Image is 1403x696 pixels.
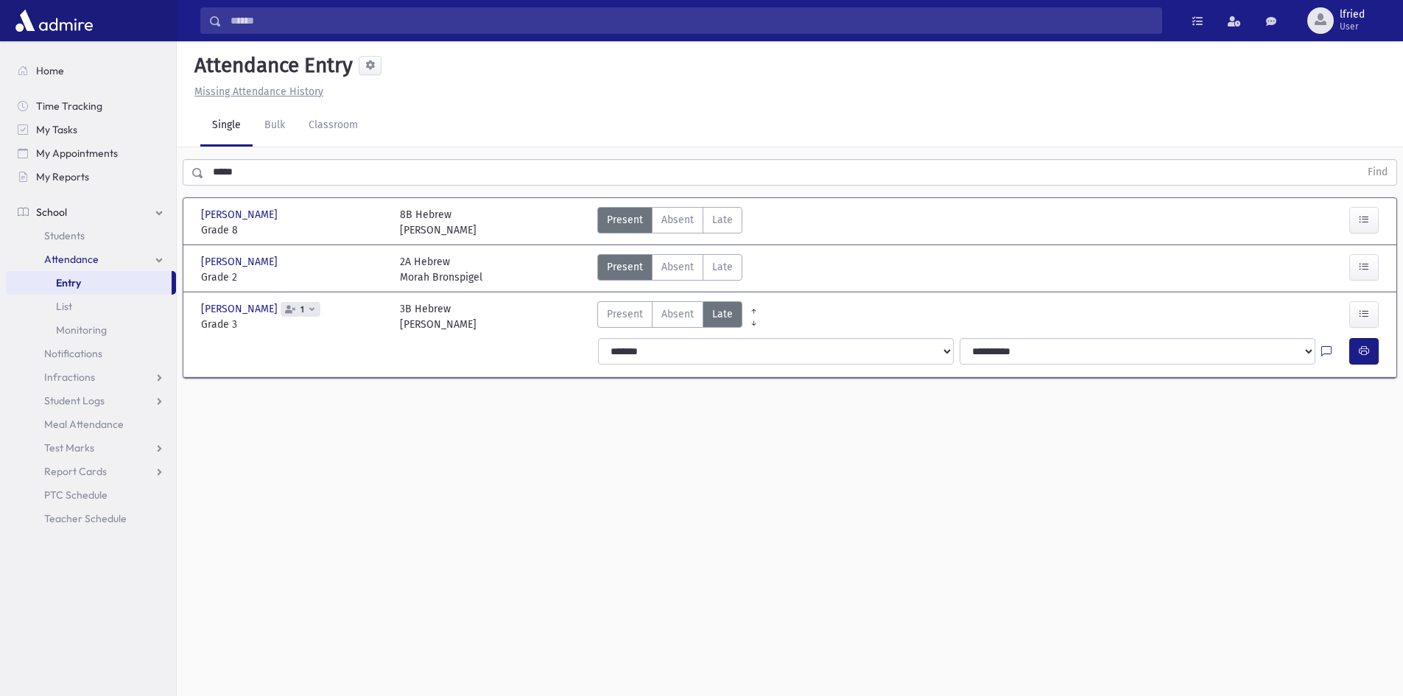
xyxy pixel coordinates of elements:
[44,441,94,454] span: Test Marks
[44,229,85,242] span: Students
[194,85,323,98] u: Missing Attendance History
[607,212,643,228] span: Present
[6,342,176,365] a: Notifications
[44,512,127,525] span: Teacher Schedule
[44,253,99,266] span: Attendance
[44,465,107,478] span: Report Cards
[6,483,176,507] a: PTC Schedule
[201,301,281,317] span: [PERSON_NAME]
[44,394,105,407] span: Student Logs
[400,254,482,285] div: 2A Hebrew Morah Bronspigel
[6,247,176,271] a: Attendance
[6,59,176,82] a: Home
[36,170,89,183] span: My Reports
[12,6,96,35] img: AdmirePro
[661,212,694,228] span: Absent
[6,460,176,483] a: Report Cards
[661,306,694,322] span: Absent
[6,200,176,224] a: School
[400,301,477,332] div: 3B Hebrew [PERSON_NAME]
[597,254,742,285] div: AttTypes
[201,207,281,222] span: [PERSON_NAME]
[6,436,176,460] a: Test Marks
[36,64,64,77] span: Home
[607,259,643,275] span: Present
[6,224,176,247] a: Students
[6,118,176,141] a: My Tasks
[6,365,176,389] a: Infractions
[712,306,733,322] span: Late
[44,418,124,431] span: Meal Attendance
[6,141,176,165] a: My Appointments
[607,306,643,322] span: Present
[400,207,477,238] div: 8B Hebrew [PERSON_NAME]
[222,7,1161,34] input: Search
[712,212,733,228] span: Late
[6,165,176,189] a: My Reports
[44,488,108,502] span: PTC Schedule
[56,323,107,337] span: Monitoring
[44,347,102,360] span: Notifications
[201,222,385,238] span: Grade 8
[56,300,72,313] span: List
[6,412,176,436] a: Meal Attendance
[6,295,176,318] a: List
[597,207,742,238] div: AttTypes
[6,94,176,118] a: Time Tracking
[1359,160,1396,185] button: Find
[298,305,307,314] span: 1
[189,85,323,98] a: Missing Attendance History
[712,259,733,275] span: Late
[201,254,281,270] span: [PERSON_NAME]
[189,53,353,78] h5: Attendance Entry
[36,123,77,136] span: My Tasks
[200,105,253,147] a: Single
[6,271,172,295] a: Entry
[36,99,102,113] span: Time Tracking
[253,105,297,147] a: Bulk
[6,389,176,412] a: Student Logs
[201,317,385,332] span: Grade 3
[1340,9,1365,21] span: lfried
[36,205,67,219] span: School
[201,270,385,285] span: Grade 2
[36,147,118,160] span: My Appointments
[6,507,176,530] a: Teacher Schedule
[6,318,176,342] a: Monitoring
[44,370,95,384] span: Infractions
[297,105,370,147] a: Classroom
[597,301,742,332] div: AttTypes
[661,259,694,275] span: Absent
[56,276,81,289] span: Entry
[1340,21,1365,32] span: User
